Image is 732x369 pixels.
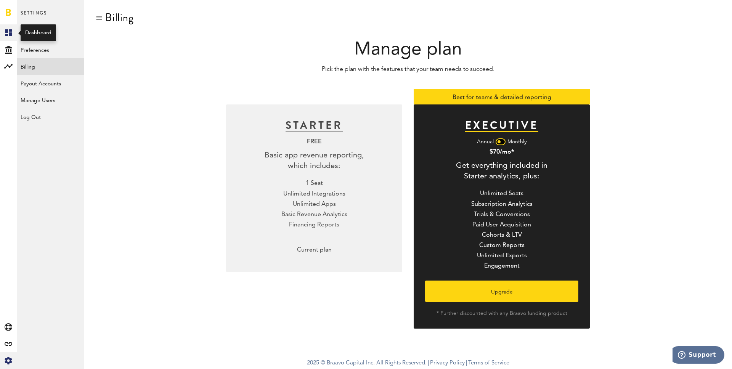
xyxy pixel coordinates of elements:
div: Engagement [471,262,533,270]
span: Settings [21,8,47,24]
div: Unlimited Exports [471,252,533,260]
p: Pick the plan with the features that your team needs to succeed. [95,65,721,74]
iframe: Öffnet ein Widget, in dem Sie weitere Informationen finden [673,346,724,365]
div: $70/mo* [490,148,514,157]
a: Preferences [17,41,84,58]
div: FREE [307,137,322,146]
div: EXECUTIVE [465,120,538,132]
button: Upgrade [425,281,578,302]
div: 1 Seat [281,179,347,188]
div: Custom Reports [471,241,533,250]
a: Manage Users [17,91,84,108]
div: Dashboard [25,29,51,37]
a: Profile [17,24,84,41]
div: Unlimited Integrations [281,190,347,198]
div: Monthly [507,138,527,146]
div: Basic app revenue reporting, which includes: [265,150,364,172]
div: Unlimited Seats [471,189,533,198]
div: Trials & Conversions [471,210,533,219]
div: Best for teams & detailed reporting [414,89,590,104]
div: Billing [105,11,134,24]
span: Manage plan [354,41,462,59]
div: Cohorts & LTV [471,231,533,239]
a: Privacy Policy [430,360,465,366]
div: Paid User Acquisition [471,221,533,229]
div: Subscription Analytics [471,200,533,209]
a: Payout Accounts [17,75,84,91]
div: Unlimited Apps [281,200,347,209]
a: Billing [17,58,84,75]
div: Basic Revenue Analytics [281,210,347,219]
div: STARTER [286,120,343,132]
span: 2025 © Braavo Capital Inc. All Rights Reserved. [307,358,427,369]
div: Get everything included in Starter analytics, plus: [456,160,547,182]
div: * Further discounted with any Braavo funding product [425,310,578,317]
div: Annual [477,138,494,146]
div: Financing Reports [281,221,347,229]
a: Terms of Service [468,360,509,366]
div: Current plan [238,239,391,261]
div: Log Out [17,108,84,122]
